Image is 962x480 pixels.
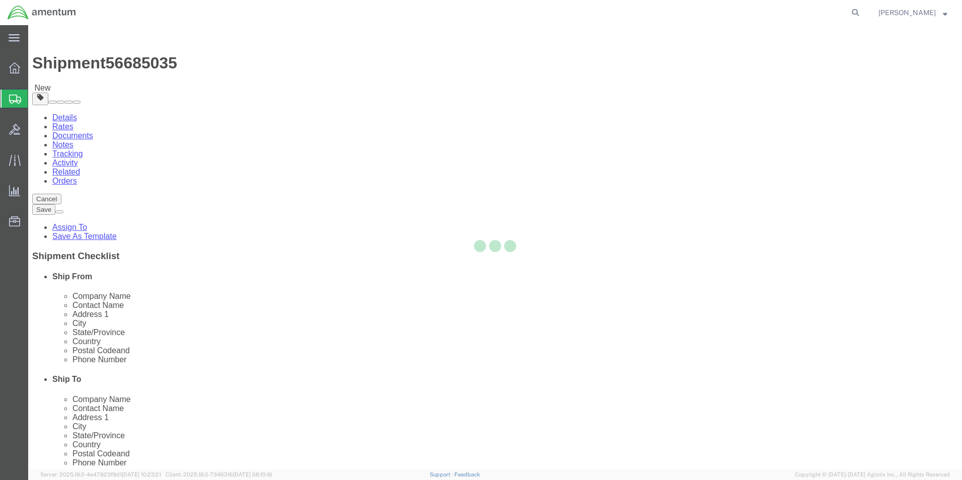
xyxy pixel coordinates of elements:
[7,5,76,20] img: logo
[166,471,272,477] span: Client: 2025.18.0-7346316
[430,471,455,477] a: Support
[40,471,161,477] span: Server: 2025.18.0-4e47823f9d1
[795,470,950,479] span: Copyright © [DATE]-[DATE] Agistix Inc., All Rights Reserved
[233,471,272,477] span: [DATE] 08:10:16
[122,471,161,477] span: [DATE] 10:23:21
[878,7,948,19] button: [PERSON_NAME]
[454,471,480,477] a: Feedback
[878,7,936,18] span: ALISON GODOY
